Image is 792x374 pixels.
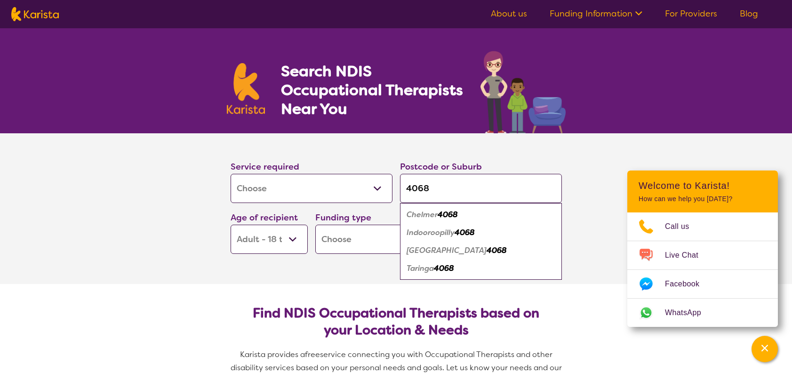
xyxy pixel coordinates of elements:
[480,51,566,133] img: occupational-therapy
[231,212,298,223] label: Age of recipient
[407,228,455,237] em: Indooroopilly
[665,220,701,234] span: Call us
[752,336,778,362] button: Channel Menu
[665,306,712,320] span: WhatsApp
[405,224,557,242] div: Indooroopilly 4068
[405,206,557,224] div: Chelmer 4068
[238,305,554,339] h2: Find NDIS Occupational Therapists based on your Location & Needs
[227,63,265,114] img: Karista logo
[639,195,767,203] p: How can we help you [DATE]?
[627,299,778,327] a: Web link opens in a new tab.
[11,7,59,21] img: Karista logo
[405,242,557,260] div: Indooroopilly Centre 4068
[665,248,710,262] span: Live Chat
[400,161,482,172] label: Postcode or Suburb
[665,277,711,291] span: Facebook
[627,171,778,327] div: Channel Menu
[281,62,464,118] h1: Search NDIS Occupational Therapists Near You
[491,8,527,19] a: About us
[407,245,487,255] em: [GEOGRAPHIC_DATA]
[305,350,320,359] span: free
[550,8,642,19] a: Funding Information
[315,212,371,223] label: Funding type
[240,350,305,359] span: Karista provides a
[455,228,475,237] em: 4068
[438,210,458,220] em: 4068
[405,260,557,277] div: Taringa 4068
[627,212,778,327] ul: Choose channel
[407,263,434,273] em: Taringa
[740,8,758,19] a: Blog
[434,263,454,273] em: 4068
[400,174,562,203] input: Type
[407,210,438,220] em: Chelmer
[639,180,767,191] h2: Welcome to Karista!
[231,161,299,172] label: Service required
[487,245,507,255] em: 4068
[665,8,717,19] a: For Providers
